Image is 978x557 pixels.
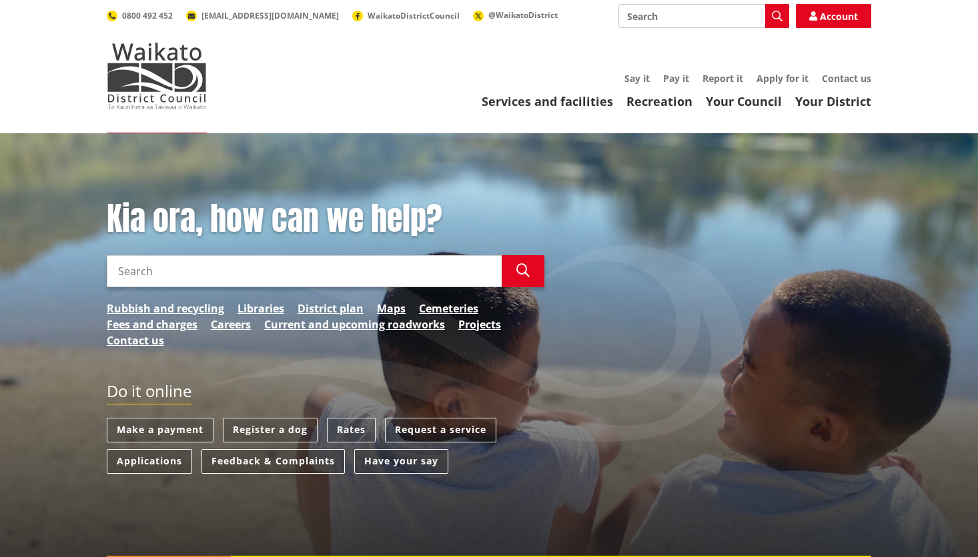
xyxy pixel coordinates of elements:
a: Libraries [237,300,284,316]
a: Make a payment [107,418,213,442]
a: Your District [795,93,871,109]
a: Have your say [354,449,448,474]
input: Search input [107,255,502,287]
h2: Do it online [107,382,191,405]
a: Cemeteries [419,300,478,316]
a: Projects [458,316,501,332]
a: Pay it [663,72,689,85]
a: Rates [327,418,376,442]
a: Report it [702,72,743,85]
input: Search input [618,4,789,28]
a: Contact us [107,332,164,348]
a: Register a dog [223,418,318,442]
a: District plan [298,300,364,316]
a: Account [796,4,871,28]
a: [EMAIL_ADDRESS][DOMAIN_NAME] [186,10,339,21]
a: Request a service [385,418,496,442]
a: Apply for it [757,72,809,85]
a: Contact us [822,72,871,85]
img: Waikato District Council - Te Kaunihera aa Takiwaa o Waikato [107,43,207,109]
a: Maps [377,300,406,316]
span: 0800 492 452 [122,10,173,21]
a: Recreation [626,93,692,109]
a: 0800 492 452 [107,10,173,21]
a: Rubbish and recycling [107,300,224,316]
a: Current and upcoming roadworks [264,316,445,332]
a: Feedback & Complaints [201,449,345,474]
a: Fees and charges [107,316,197,332]
span: WaikatoDistrictCouncil [368,10,460,21]
a: Your Council [706,93,782,109]
a: WaikatoDistrictCouncil [352,10,460,21]
a: Applications [107,449,192,474]
h1: Kia ora, how can we help? [107,200,544,239]
a: Services and facilities [482,93,613,109]
span: @WaikatoDistrict [488,9,558,21]
a: Careers [211,316,251,332]
a: @WaikatoDistrict [473,9,558,21]
a: Say it [624,72,650,85]
span: [EMAIL_ADDRESS][DOMAIN_NAME] [201,10,339,21]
